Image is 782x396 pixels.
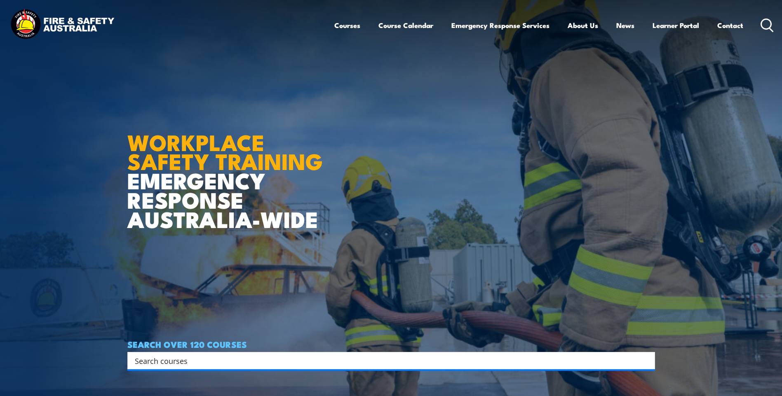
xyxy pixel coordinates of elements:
a: Learner Portal [653,14,699,36]
strong: WORKPLACE SAFETY TRAINING [127,124,323,178]
input: Search input [135,354,637,367]
a: Contact [717,14,743,36]
h1: EMERGENCY RESPONSE AUSTRALIA-WIDE [127,112,329,228]
button: Search magnifier button [641,355,652,366]
a: Course Calendar [378,14,433,36]
form: Search form [136,355,639,366]
a: About Us [568,14,598,36]
h4: SEARCH OVER 120 COURSES [127,340,655,349]
a: News [616,14,634,36]
a: Courses [334,14,360,36]
a: Emergency Response Services [451,14,550,36]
